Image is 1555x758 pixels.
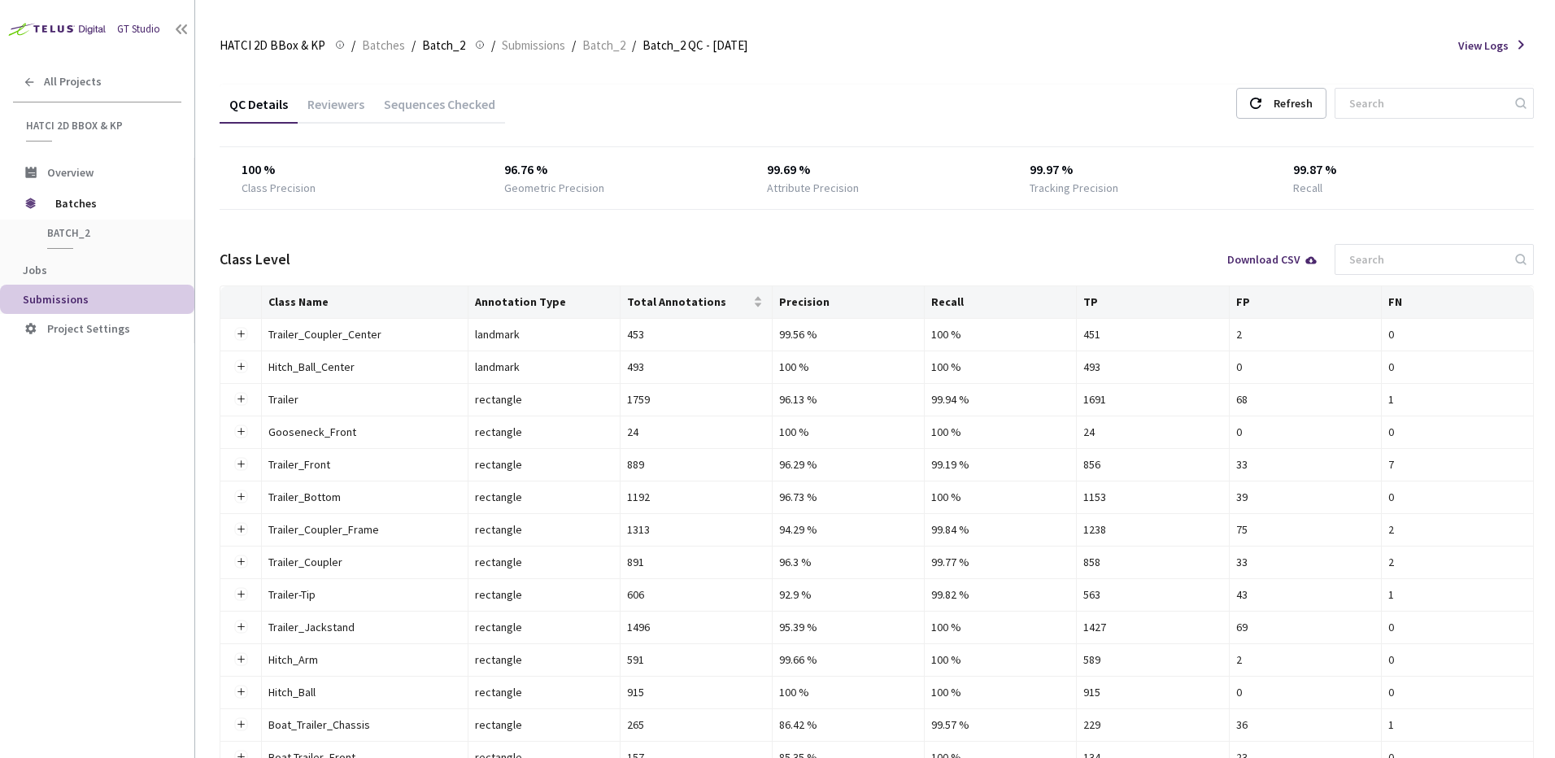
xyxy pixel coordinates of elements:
div: Trailer_Jackstand [268,618,447,636]
div: Reviewers [298,96,374,124]
div: 1496 [627,618,765,636]
button: Expand row [234,360,247,373]
th: Annotation Type [468,286,621,319]
div: 43 [1236,586,1374,603]
div: 96.29 % [779,455,917,473]
div: 100 % [779,423,917,441]
div: 99.19 % [931,455,1069,473]
div: rectangle [475,455,613,473]
div: 2 [1388,521,1527,538]
div: 96.73 % [779,488,917,506]
button: Expand row [234,328,247,341]
button: Expand row [234,523,247,536]
div: 589 [1083,651,1222,669]
div: Trailer_Coupler_Center [268,325,447,343]
div: 96.76 % [504,160,723,180]
div: 0 [1388,488,1527,506]
div: 99.82 % [931,586,1069,603]
div: Gooseneck_Front [268,423,447,441]
div: 1313 [627,521,765,538]
div: Attribute Precision [767,180,859,196]
div: 0 [1236,423,1374,441]
input: Search [1339,89,1513,118]
div: 0 [1388,651,1527,669]
a: Batches [359,36,408,54]
div: 591 [627,651,765,669]
div: 1691 [1083,390,1222,408]
div: 7 [1388,455,1527,473]
div: 100 % [931,683,1069,701]
div: 891 [627,553,765,571]
div: Trailer [268,390,447,408]
div: Class Precision [242,180,316,196]
div: Sequences Checked [374,96,505,124]
div: landmark [475,358,613,376]
li: / [572,36,576,55]
div: 0 [1388,325,1527,343]
div: 1238 [1083,521,1222,538]
div: rectangle [475,390,613,408]
div: 493 [627,358,765,376]
div: Trailer_Coupler_Frame [268,521,447,538]
button: Expand row [234,458,247,471]
div: Tracking Precision [1030,180,1118,196]
div: 2 [1388,553,1527,571]
li: / [491,36,495,55]
div: 39 [1236,488,1374,506]
button: Expand row [234,393,247,406]
div: 453 [627,325,765,343]
button: Expand row [234,653,247,666]
div: Trailer_Front [268,455,447,473]
div: 229 [1083,716,1222,734]
div: Trailer_Coupler [268,553,447,571]
span: Total Annotations [627,295,750,308]
div: 0 [1236,358,1374,376]
div: 856 [1083,455,1222,473]
button: Expand row [234,718,247,731]
div: 100 % [931,423,1069,441]
div: Hitch_Ball [268,683,447,701]
div: 99.77 % [931,553,1069,571]
li: / [632,36,636,55]
div: 24 [627,423,765,441]
th: Total Annotations [621,286,773,319]
div: 69 [1236,618,1374,636]
div: rectangle [475,651,613,669]
div: Hitch_Ball_Center [268,358,447,376]
span: Jobs [23,263,47,277]
div: 889 [627,455,765,473]
div: rectangle [475,716,613,734]
a: Batch_2 [579,36,629,54]
button: Expand row [234,686,247,699]
span: Submissions [23,292,89,307]
div: 24 [1083,423,1222,441]
div: 86.42 % [779,716,917,734]
div: 100 % [779,358,917,376]
div: 99.56 % [779,325,917,343]
div: rectangle [475,553,613,571]
th: Recall [925,286,1077,319]
span: HATCI 2D BBox & KP [26,119,172,133]
div: 100 % [931,488,1069,506]
div: Hitch_Arm [268,651,447,669]
div: 606 [627,586,765,603]
div: rectangle [475,488,613,506]
div: rectangle [475,521,613,538]
div: Trailer-Tip [268,586,447,603]
div: landmark [475,325,613,343]
div: 96.13 % [779,390,917,408]
div: 915 [627,683,765,701]
div: Download CSV [1227,254,1318,265]
div: Refresh [1274,89,1313,118]
span: Batch_2 [47,226,168,240]
th: TP [1077,286,1229,319]
span: Submissions [502,36,565,55]
div: 2 [1236,325,1374,343]
div: 100 % [779,683,917,701]
div: 265 [627,716,765,734]
button: Expand row [234,490,247,503]
div: 858 [1083,553,1222,571]
div: 1 [1388,390,1527,408]
span: HATCI 2D BBox & KP [220,36,325,55]
button: Expand row [234,425,247,438]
